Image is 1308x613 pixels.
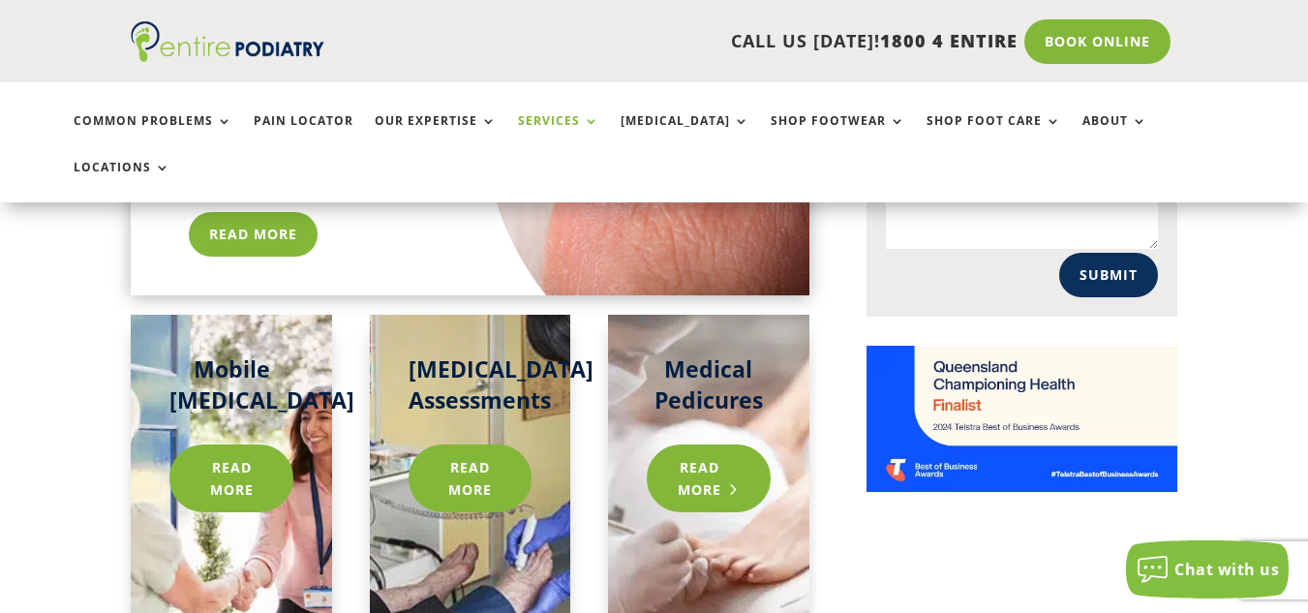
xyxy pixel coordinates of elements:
[647,444,771,512] a: Read more
[409,353,532,425] h2: [MEDICAL_DATA] Assessments
[74,114,232,156] a: Common Problems
[1024,19,1171,64] a: Book Online
[647,353,771,425] h2: Medical Pedicures
[1082,114,1147,156] a: About
[867,476,1177,496] a: Telstra Business Awards QLD State Finalist - Championing Health Category
[375,114,497,156] a: Our Expertise
[518,114,599,156] a: Services
[169,353,293,425] h2: Mobile [MEDICAL_DATA]
[867,346,1177,492] img: Telstra Business Awards QLD State Finalist - Championing Health Category
[1059,253,1158,297] button: Submit
[880,29,1018,52] span: 1800 4 ENTIRE
[927,114,1061,156] a: Shop Foot Care
[169,444,293,512] a: Read more
[1126,540,1289,598] button: Chat with us
[131,46,324,66] a: Entire Podiatry
[189,212,318,257] a: Read More
[131,21,324,62] img: logo (1)
[1174,559,1279,580] span: Chat with us
[254,114,353,156] a: Pain Locator
[409,444,532,512] a: Read more
[771,114,905,156] a: Shop Footwear
[369,29,1018,54] p: CALL US [DATE]!
[74,161,170,202] a: Locations
[621,114,749,156] a: [MEDICAL_DATA]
